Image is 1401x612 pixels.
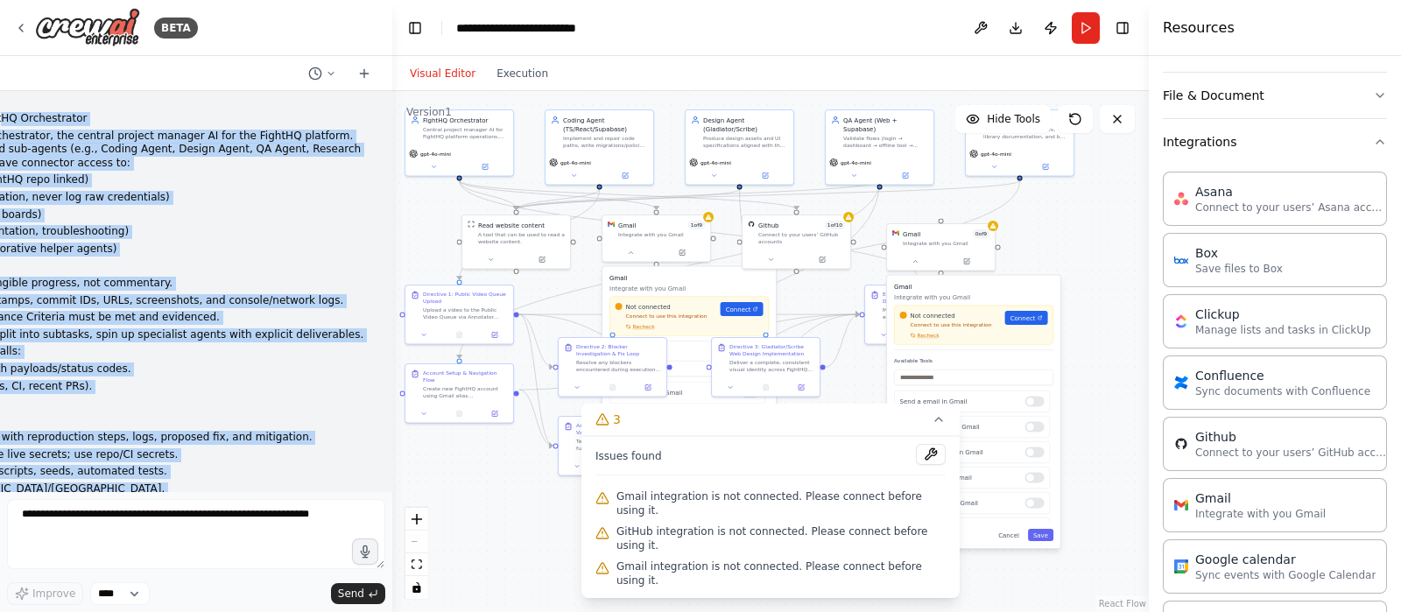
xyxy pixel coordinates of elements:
div: QA Agent (Web + Supabase) [843,116,928,133]
div: Directive 2: Blocker Investigation & Fix LoopResolve any blockers encountered during execution us... [558,337,667,397]
g: Edge from 7531c382-c643-4645-b7ca-4ee441415e33 to 4f4e351e-795d-4f8f-b775-1ab510ef9e3b [512,180,1024,209]
div: Directive 3: Gladiator/Scribe Web Design ImplementationDeliver a complete, consistent visual iden... [711,337,820,397]
span: 3 [613,411,621,428]
button: Open in side panel [786,383,816,393]
label: Available Tools [894,357,1053,364]
button: Send [331,583,385,604]
div: Research AgentInvestigate blocking errors, library documentation, and best practices with compreh... [965,109,1074,177]
div: Coding Agent (TS/React/Supabase)Implement and repair code paths, write migrations/policies, and o... [545,109,654,186]
img: GitHub [748,221,755,228]
button: fit view [405,553,428,576]
div: Test AnnotationApp functionality including video playback, tagging, timeline flags, save/submit o... [576,438,661,452]
div: Central project manager AI for FightHQ platform operations. Spawn and coordinate specialized sub-... [423,126,508,140]
div: Gmail [1195,489,1326,507]
div: Upload a video to the Public Video Queue via Annotator Dashboard → Offline Tool. Diagnose and fix... [423,306,508,320]
div: Create new FightHQ account using Gmail alias (+fighthq{timestamp}), verify email, navigate to Ann... [423,385,508,399]
span: gpt-4o-mini [560,159,591,166]
p: Connect to use this integration [616,313,715,320]
button: Hide right sidebar [1110,16,1135,40]
nav: breadcrumb [456,19,619,37]
span: Number of enabled actions [688,221,705,229]
g: Edge from 7531c382-c643-4645-b7ca-4ee441415e33 to e97f8873-4d1d-4202-9008-75aa71de179a [609,180,1024,332]
button: Recheck [900,332,940,339]
img: Gmail [892,229,899,236]
span: Send [338,587,364,601]
span: Improve [32,587,75,601]
div: Connect to your users’ GitHub accounts [758,231,845,245]
div: AnnotationApp Testing & Chat Validation [576,422,661,436]
p: Send a email in Gmail [900,397,1018,406]
g: Edge from 3b06eafa-57cf-4689-97c5-b60c69b5707f to 3e1ebc78-734c-4a10-b363-547e674c4fd7 [519,310,860,319]
div: Coding Agent (TS/React/Supabase) [563,116,648,133]
p: Integrate with you Gmail [894,293,1053,302]
div: Account Setup & Navigation FlowCreate new FightHQ account using Gmail alias (+fighthq{timestamp})... [405,363,514,424]
div: GmailGmail0of9Integrate with you GmailGmailIntegrate with you GmailNot connectedConnect to use th... [886,223,996,271]
div: Integrate with you Gmail [903,240,989,247]
g: Edge from d9770d3b-9191-42ce-b557-e1e3c28430ca to 3b06eafa-57cf-4689-97c5-b60c69b5707f [455,189,604,279]
div: Integrate with you Gmail [618,231,705,238]
span: Issues found [595,449,662,463]
div: Execution Monitoring & DocumentationMaintain comprehensive execution log throughout the entire pr... [864,285,974,345]
button: Open in side panel [633,383,663,393]
label: Available Tools [609,348,769,355]
div: Read website content [478,221,545,229]
button: Open in side panel [1021,162,1071,172]
button: Open in side panel [517,255,567,265]
p: Sync events with Google Calendar [1195,568,1376,582]
div: Confluence [1195,367,1370,384]
div: Account Setup & Navigation Flow [423,369,508,383]
img: Gmail [1174,498,1188,512]
span: Number of enabled actions [973,229,989,238]
button: Execution [486,63,559,84]
span: Not connected [911,311,955,320]
img: Asana [1174,192,1188,206]
div: Design Agent (Gladiator/Scribe)Produce design assets and UI specifications aligned with the Gladi... [685,109,794,186]
div: Gmail [618,221,636,229]
span: Recheck [633,323,655,330]
button: Open in side panel [461,162,510,172]
img: GitHub [1174,437,1188,451]
button: Hide Tools [955,105,1051,133]
p: Get a email by id in Gmail [900,423,1018,432]
img: Box [1174,253,1188,267]
div: FightHQ OrchestratorCentral project manager AI for FightHQ platform operations. Spawn and coordin... [405,109,514,177]
div: Execution Monitoring & Documentation [883,291,968,305]
div: React Flow controls [405,508,428,599]
h4: Resources [1163,18,1235,39]
p: Delete a email in Gmail [900,474,1018,482]
div: Box [1195,244,1283,262]
a: Connect [721,302,764,316]
button: toggle interactivity [405,576,428,599]
button: Recheck [616,323,655,330]
div: Directive 1: Public Video Queue Upload [423,291,508,305]
p: Send a email in Gmail [616,389,734,397]
button: Open in side panel [480,330,510,341]
img: Confluence [1174,376,1188,390]
p: Integrate with you Gmail [1195,507,1326,521]
button: Open in side panel [942,257,992,267]
button: Integrations [1163,119,1387,165]
button: No output available [594,383,630,393]
div: BETA [154,18,198,39]
g: Edge from 6e458efd-9522-4487-b36c-8ed1cebf834f to 31d77c76-c4ad-446d-bcfc-fbd77dc38f42 [455,180,884,358]
div: GitHubGithub1of10Connect to your users’ GitHub accounts [742,215,851,270]
p: Save files to Box [1195,262,1283,276]
div: Validate flows (login → dashboard → offline tool → upload → annotate → chat) across FightHQ platf... [843,135,928,149]
div: Produce design assets and UI specifications aligned with the Gladiator/Scribe theme. Create optim... [703,135,788,149]
div: Gmail [903,229,920,238]
p: Connect to your users’ GitHub accounts [1195,446,1388,460]
div: QA Agent (Web + Supabase)Validate flows (login → dashboard → offline tool → upload → annotate → c... [825,109,934,186]
g: Edge from ba0efa1b-81c5-4358-9573-c2944151650e to 3e1ebc78-734c-4a10-b363-547e674c4fd7 [826,310,860,371]
span: Gmail integration is not connected. Please connect before using it. [616,559,946,587]
div: Version 1 [406,105,452,119]
button: Click to speak your automation idea [352,538,378,565]
button: Save [1028,529,1053,541]
div: Directive 3: Gladiator/Scribe Web Design Implementation [729,343,814,357]
span: gpt-4o-mini [700,159,731,166]
div: Resolve any blockers encountered during execution using the 30-minute stuck loop protocol. For ea... [576,359,661,373]
span: gpt-4o-mini [841,159,871,166]
div: Directive 2: Blocker Investigation & Fix Loop [576,343,661,357]
div: Google calendar [1195,551,1376,568]
span: Not connected [626,302,671,311]
div: AnnotationApp Testing & Chat ValidationTest AnnotationApp functionality including video playback,... [558,416,667,475]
